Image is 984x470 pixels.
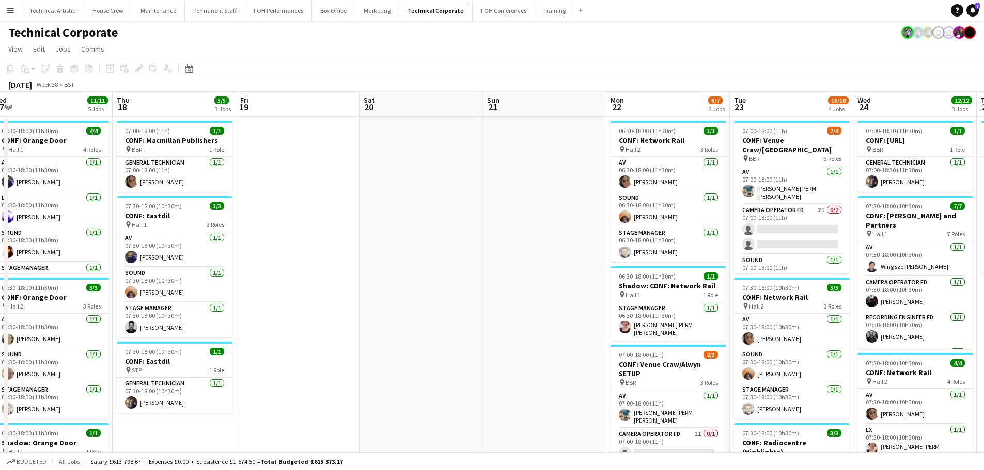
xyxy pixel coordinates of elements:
span: 11/11 [87,96,108,104]
span: 4 Roles [83,145,101,153]
button: House Crew [84,1,132,21]
span: 1/1 [704,272,718,280]
span: 3/3 [210,202,224,210]
div: 06:30-18:00 (11h30m)1/1Shadow: CONF: Network Rail Hall 11 RoleStage Manager1/106:30-18:00 (11h30m... [611,266,726,341]
app-card-role: Sound1/107:30-18:00 (10h30m)[PERSON_NAME] [117,267,232,302]
app-user-avatar: Zubair PERM Dhalla [953,26,965,39]
span: 07:30-18:00 (10h30m) [125,348,182,355]
h1: Technical Corporate [8,25,118,40]
span: All jobs [57,458,82,465]
span: 24 [856,101,871,113]
div: 3 Jobs [215,105,231,113]
h3: CONF: [URL] [857,136,973,145]
span: 07:30-18:00 (10h30m) [866,202,923,210]
app-user-avatar: Krisztian PERM Vass [901,26,914,39]
span: BBR [749,155,759,163]
span: 06:30-18:00 (11h30m) [2,429,58,437]
span: 1 Role [209,366,224,374]
span: 3 Roles [824,155,841,163]
div: 3 Jobs [709,105,725,113]
span: Hall 1 [132,221,147,229]
span: 4/4 [86,127,101,135]
span: Hall 2 [872,378,887,385]
button: Permanent Staff [185,1,245,21]
app-card-role: Sound1/107:30-18:00 (10h30m)[PERSON_NAME] [734,349,850,384]
button: Technical Artistic [21,1,84,21]
span: 1 Role [703,291,718,299]
span: 1/1 [86,429,101,437]
span: 3 Roles [824,302,841,310]
span: 19 [239,101,248,113]
span: 07:30-18:00 (10h30m) [866,359,923,367]
span: 22 [609,101,624,113]
span: 07:00-18:00 (11h) [619,351,664,359]
app-job-card: 07:30-18:00 (10h30m)1/1CONF: Eastdil STP1 RoleGeneral Technician1/107:30-18:00 (10h30m)[PERSON_NAME] [117,342,232,413]
app-card-role: General Technician1/107:00-18:30 (11h30m)[PERSON_NAME] [857,157,973,192]
app-card-role: Sound1/106:30-18:00 (11h30m)[PERSON_NAME] [611,192,726,227]
span: 7 Roles [947,230,965,238]
app-job-card: 07:00-18:00 (11h)2/4CONF: Venue Craw/[GEOGRAPHIC_DATA] BBR3 RolesAV1/107:00-18:00 (11h)[PERSON_NA... [734,121,850,273]
span: 1 Role [950,145,965,153]
span: Hall 1 [872,230,887,238]
span: Hall 2 [8,302,23,310]
div: [DATE] [8,79,32,90]
h3: CONF: Network Rail [734,293,850,302]
app-card-role: AV1/107:00-18:00 (11h)[PERSON_NAME] PERM [PERSON_NAME] [611,390,726,428]
app-card-role: Recording Engineer FD1/107:30-18:00 (10h30m)[PERSON_NAME] [857,312,973,347]
span: 1/1 [210,127,224,135]
span: Mon [611,95,624,105]
button: Technical Corporate [399,1,473,21]
app-card-role: Stage Manager1/106:30-18:00 (11h30m)[PERSON_NAME] [611,227,726,262]
button: Training [535,1,574,21]
span: 5/5 [214,96,229,104]
span: Sat [364,95,375,105]
h3: CONF: Eastdil [117,211,232,220]
span: 4/4 [950,359,965,367]
span: 6/7 [708,96,723,104]
app-job-card: 07:30-18:00 (10h30m)3/3CONF: Network Rail Hall 23 RolesAV1/107:30-18:00 (10h30m)[PERSON_NAME]Soun... [734,278,850,419]
app-user-avatar: Krisztian PERM Vass [922,26,934,39]
span: Hall 1 [8,448,23,456]
h3: CONF: Macmillan Publishers [117,136,232,145]
h3: CONF: Network Rail [611,136,726,145]
h3: Shadow: CONF: Network Rail [611,281,726,290]
span: View [8,44,23,54]
span: Hall 2 [749,302,764,310]
span: 23 [732,101,746,113]
span: 1/1 [210,348,224,355]
app-card-role: General Technician1/107:30-18:00 (10h30m)[PERSON_NAME] [117,378,232,413]
app-card-role: Camera Operator FD2I0/207:00-18:00 (11h) [734,204,850,254]
span: Fri [240,95,248,105]
app-card-role: Stage Manager1/107:30-18:00 (10h30m)[PERSON_NAME] [117,302,232,337]
a: Edit [29,42,49,56]
span: 1 Role [209,145,224,153]
span: Hall 1 [626,291,641,299]
span: Sun [487,95,499,105]
span: 3/3 [827,284,841,291]
app-card-role: AV1/107:30-18:00 (10h30m)[PERSON_NAME] [734,314,850,349]
app-card-role: Sound1/107:00-18:00 (11h) [734,254,850,289]
h3: CONF: Venue Craw/Alwyn SETUP [611,360,726,378]
span: 06:30-18:00 (11h30m) [619,127,676,135]
h3: CONF: Venue Craw/[GEOGRAPHIC_DATA] [734,136,850,154]
span: 3 Roles [83,302,101,310]
div: 4 Jobs [829,105,848,113]
h3: CONF: Eastdil [117,356,232,366]
app-card-role: AV1/107:30-18:00 (10h30m)Wing sze [PERSON_NAME] [857,241,973,277]
app-card-role: AV1/106:30-18:00 (11h30m)[PERSON_NAME] [611,157,726,192]
div: 06:30-18:00 (11h30m)3/3CONF: Network Rail Hall 23 RolesAV1/106:30-18:00 (11h30m)[PERSON_NAME]Soun... [611,121,726,262]
app-job-card: 07:30-18:00 (10h30m)3/3CONF: Eastdil Hall 13 RolesAV1/107:30-18:00 (10h30m)[PERSON_NAME]Sound1/10... [117,196,232,337]
app-job-card: 07:00-18:00 (11h)1/1CONF: Macmillan Publishers BBR1 RoleGeneral Technician1/107:00-18:00 (11h)[PE... [117,121,232,192]
span: BBR [872,145,883,153]
span: 18 [115,101,130,113]
span: 1 Role [86,448,101,456]
span: 2/3 [704,351,718,359]
app-job-card: 07:00-18:30 (11h30m)1/1CONF: [URL] BBR1 RoleGeneral Technician1/107:00-18:30 (11h30m)[PERSON_NAME] [857,121,973,192]
app-user-avatar: Gabrielle Barr [963,26,976,39]
h3: CONF: Radiocentre (Highlights) [734,438,850,457]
